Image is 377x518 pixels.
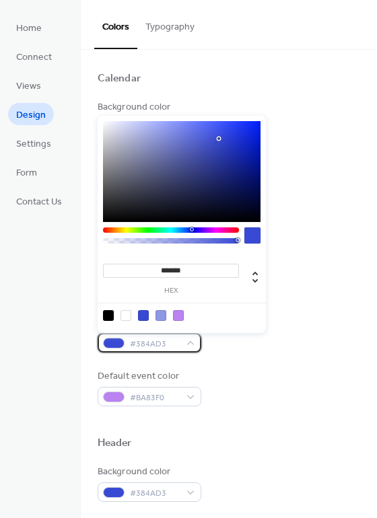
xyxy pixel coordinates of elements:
[130,391,180,405] span: #BA83F0
[8,16,50,38] a: Home
[103,310,114,321] div: rgb(0, 0, 0)
[138,310,149,321] div: rgb(56, 74, 211)
[16,79,41,94] span: Views
[16,108,46,122] span: Design
[98,369,199,383] div: Default event color
[16,195,62,209] span: Contact Us
[98,100,199,114] div: Background color
[8,161,45,183] a: Form
[8,45,60,67] a: Connect
[130,337,180,351] span: #384AD3
[16,22,42,36] span: Home
[98,437,132,451] div: Header
[8,132,59,154] a: Settings
[16,50,52,65] span: Connect
[156,310,166,321] div: rgb(143, 152, 226)
[8,190,70,212] a: Contact Us
[103,287,239,295] label: hex
[130,486,180,501] span: #384AD3
[8,103,54,125] a: Design
[98,72,141,86] div: Calendar
[173,310,184,321] div: rgb(186, 131, 240)
[98,465,199,479] div: Background color
[16,166,37,180] span: Form
[16,137,51,151] span: Settings
[121,310,131,321] div: rgb(255, 255, 255)
[8,74,49,96] a: Views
